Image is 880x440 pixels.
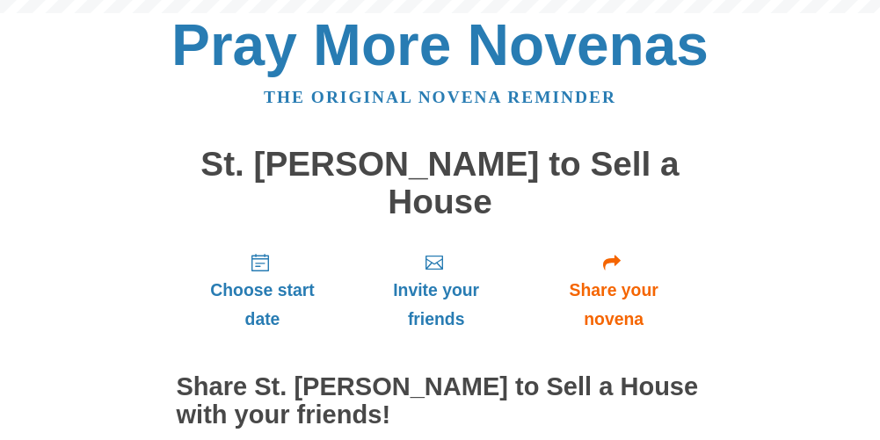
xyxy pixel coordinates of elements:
[542,276,687,334] span: Share your novena
[348,238,523,343] a: Invite your friends
[264,88,616,106] a: The original novena reminder
[177,373,704,429] h2: Share St. [PERSON_NAME] to Sell a House with your friends!
[194,276,331,334] span: Choose start date
[366,276,505,334] span: Invite your friends
[171,12,709,77] a: Pray More Novenas
[524,238,704,343] a: Share your novena
[177,146,704,220] h1: St. [PERSON_NAME] to Sell a House
[177,238,349,343] a: Choose start date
